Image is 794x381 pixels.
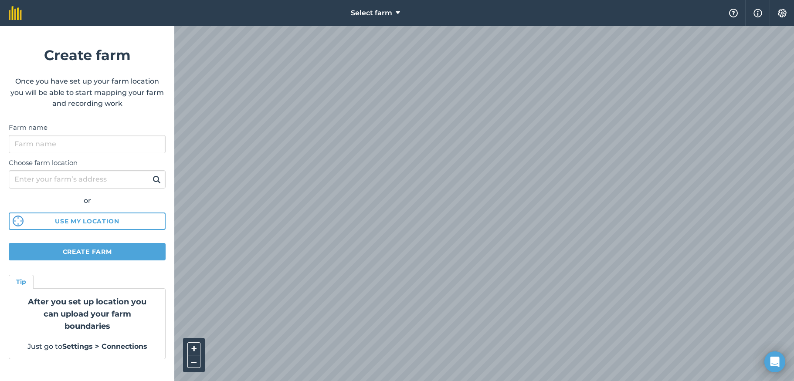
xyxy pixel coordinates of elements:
button: Use my location [9,212,166,230]
h1: Create farm [9,44,166,66]
img: svg+xml;base64,PHN2ZyB4bWxucz0iaHR0cDovL3d3dy53My5vcmcvMjAwMC9zdmciIHdpZHRoPSIxOSIgaGVpZ2h0PSIyNC... [153,174,161,185]
span: Select farm [351,8,392,18]
div: or [9,195,166,206]
img: svg+xml;base64,PHN2ZyB4bWxucz0iaHR0cDovL3d3dy53My5vcmcvMjAwMC9zdmciIHdpZHRoPSIxNyIgaGVpZ2h0PSIxNy... [753,8,762,18]
img: svg%3e [13,216,24,226]
button: + [187,342,200,355]
input: Farm name [9,135,166,153]
button: – [187,355,200,368]
h4: Tip [16,277,26,287]
button: Create farm [9,243,166,260]
strong: Settings > Connections [62,342,147,351]
input: Enter your farm’s address [9,170,166,189]
img: fieldmargin Logo [9,6,22,20]
p: Once you have set up your farm location you will be able to start mapping your farm and recording... [9,76,166,109]
img: A cog icon [777,9,787,17]
div: Open Intercom Messenger [764,351,785,372]
label: Choose farm location [9,158,166,168]
p: Just go to [20,341,155,352]
img: A question mark icon [728,9,739,17]
strong: After you set up location you can upload your farm boundaries [28,297,146,331]
label: Farm name [9,122,166,133]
